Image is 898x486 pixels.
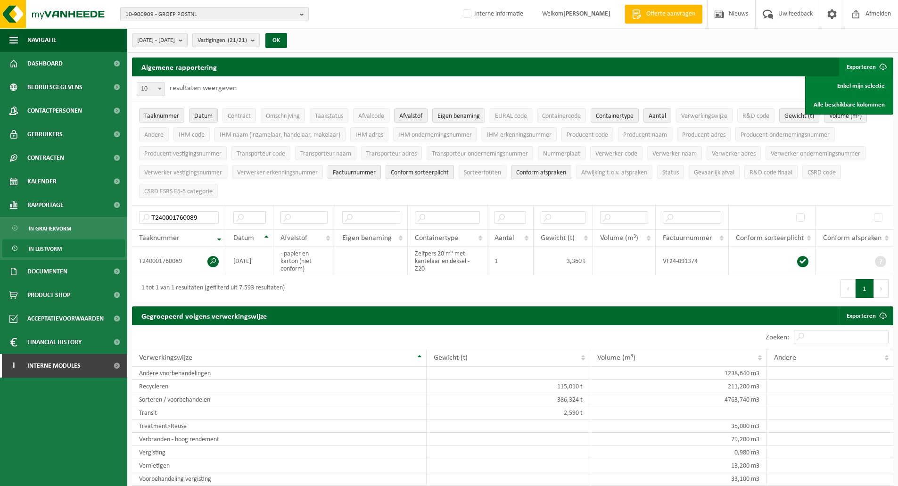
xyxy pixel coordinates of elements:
[824,108,867,123] button: Volume (m³)Volume (m³): Activate to sort
[391,169,449,176] span: Conform sorteerplicht
[27,28,57,52] span: Navigatie
[590,393,767,406] td: 4763,740 m3
[27,283,70,307] span: Product Shop
[652,150,697,157] span: Verwerker naam
[358,113,384,120] span: Afvalcode
[766,334,789,341] label: Zoeken:
[315,113,343,120] span: Taakstatus
[361,146,422,160] button: Transporteur adresTransporteur adres: Activate to sort
[233,234,254,242] span: Datum
[350,127,388,141] button: IHM adresIHM adres: Activate to sort
[280,234,307,242] span: Afvalstof
[237,169,318,176] span: Verwerker erkenningsnummer
[596,113,634,120] span: Containertype
[137,280,285,297] div: 1 tot 1 van 1 resultaten (gefilterd uit 7,593 resultaten)
[597,354,635,362] span: Volume (m³)
[643,108,671,123] button: AantalAantal: Activate to sort
[27,170,57,193] span: Kalender
[132,58,226,76] h2: Algemene rapportering
[132,380,427,393] td: Recycleren
[139,354,192,362] span: Verwerkingswijze
[125,8,296,22] span: 10-900909 - GROEP POSTNL
[823,234,882,242] span: Conform afspraken
[144,188,213,195] span: CSRD ESRS E5-5 categorie
[856,279,874,298] button: 1
[802,165,841,179] button: CSRD codeCSRD code: Activate to sort
[214,127,346,141] button: IHM naam (inzamelaar, handelaar, makelaar)IHM naam (inzamelaar, handelaar, makelaar): Activate to...
[137,82,165,96] span: 10
[595,150,637,157] span: Verwerker code
[139,165,227,179] button: Verwerker vestigingsnummerVerwerker vestigingsnummer: Activate to sort
[744,165,798,179] button: R&D code finaalR&amp;D code finaal: Activate to sort
[807,95,892,114] a: Alle beschikbare kolommen
[408,247,487,275] td: Zelfpers 20 m³ met kantelaar en deksel - Z20
[625,5,702,24] a: Offerte aanvragen
[750,169,792,176] span: R&D code finaal
[232,165,323,179] button: Verwerker erkenningsnummerVerwerker erkenningsnummer: Activate to sort
[231,146,290,160] button: Transporteur codeTransporteur code: Activate to sort
[694,169,734,176] span: Gevaarlijk afval
[189,108,218,123] button: DatumDatum: Activate to sort
[707,146,761,160] button: Verwerker adresVerwerker adres: Activate to sort
[226,247,273,275] td: [DATE]
[415,234,458,242] span: Containertype
[657,165,684,179] button: StatusStatus: Activate to sort
[9,354,18,378] span: I
[139,108,184,123] button: TaaknummerTaaknummer: Activate to remove sorting
[511,165,571,179] button: Conform afspraken : Activate to sort
[194,113,213,120] span: Datum
[537,108,586,123] button: ContainercodeContainercode: Activate to sort
[2,239,125,257] a: In lijstvorm
[656,247,729,275] td: VF24-091374
[427,393,590,406] td: 386,324 t
[590,446,767,459] td: 0,980 m3
[27,354,81,378] span: Interne modules
[461,7,523,21] label: Interne informatie
[27,52,63,75] span: Dashboard
[355,132,383,139] span: IHM adres
[590,367,767,380] td: 1238,640 m3
[840,279,856,298] button: Previous
[27,123,63,146] span: Gebruikers
[295,146,356,160] button: Transporteur naamTransporteur naam: Activate to sort
[27,99,82,123] span: Contactpersonen
[144,169,222,176] span: Verwerker vestigingsnummer
[495,113,527,120] span: EURAL code
[459,165,506,179] button: SorteerfoutenSorteerfouten: Activate to sort
[27,193,64,217] span: Rapportage
[27,330,82,354] span: Financial History
[839,306,892,325] a: Exporteren
[394,108,428,123] button: AfvalstofAfvalstof: Activate to sort
[2,219,125,237] a: In grafiekvorm
[741,132,830,139] span: Producent ondernemingsnummer
[427,380,590,393] td: 115,010 t
[567,132,608,139] span: Producent code
[681,113,727,120] span: Verwerkingswijze
[590,433,767,446] td: 79,200 m3
[137,33,175,48] span: [DATE] - [DATE]
[581,169,647,176] span: Afwijking t.o.v. afspraken
[132,446,427,459] td: Vergisting
[591,108,639,123] button: ContainertypeContainertype: Activate to sort
[132,472,427,486] td: Voorbehandeling vergisting
[766,146,865,160] button: Verwerker ondernemingsnummerVerwerker ondernemingsnummer: Activate to sort
[600,234,638,242] span: Volume (m³)
[139,146,227,160] button: Producent vestigingsnummerProducent vestigingsnummer: Activate to sort
[132,306,276,325] h2: Gegroepeerd volgens verwerkingswijze
[538,146,585,160] button: NummerplaatNummerplaat: Activate to sort
[310,108,348,123] button: TaakstatusTaakstatus: Activate to sort
[676,108,733,123] button: VerwerkingswijzeVerwerkingswijze: Activate to sort
[29,240,62,258] span: In lijstvorm
[541,234,575,242] span: Gewicht (t)
[386,165,454,179] button: Conform sorteerplicht : Activate to sort
[561,127,613,141] button: Producent codeProducent code: Activate to sort
[494,234,514,242] span: Aantal
[784,113,814,120] span: Gewicht (t)
[222,108,256,123] button: ContractContract: Activate to sort
[644,9,698,19] span: Offerte aanvragen
[132,433,427,446] td: Verbranden - hoog rendement
[170,84,237,92] label: resultaten weergeven
[464,169,501,176] span: Sorteerfouten
[132,367,427,380] td: Andere voorbehandelingen
[487,132,552,139] span: IHM erkenningsnummer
